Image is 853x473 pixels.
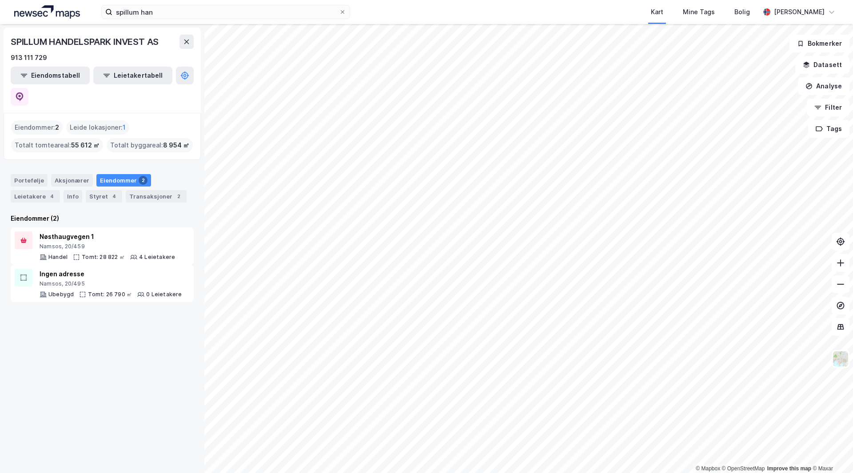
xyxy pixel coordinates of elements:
button: Bokmerker [789,35,849,52]
div: 0 Leietakere [146,291,182,298]
div: SPILLUM HANDELSPARK INVEST AS [11,35,160,49]
iframe: Chat Widget [809,430,853,473]
div: Kart [651,7,663,17]
div: Namsos, 20/495 [40,280,182,287]
button: Analyse [798,77,849,95]
div: Leietakere [11,190,60,203]
a: Improve this map [767,465,811,472]
div: Tomt: 28 822 ㎡ [82,254,125,261]
div: Portefølje [11,174,48,187]
div: Eiendommer : [11,120,63,135]
img: Z [832,350,849,367]
div: Aksjonærer [51,174,93,187]
div: Nøsthaugvegen 1 [40,231,175,242]
a: OpenStreetMap [722,465,765,472]
div: Leide lokasjoner : [66,120,129,135]
div: Transaksjoner [126,190,187,203]
input: Søk på adresse, matrikkel, gårdeiere, leietakere eller personer [112,5,339,19]
div: 2 [174,192,183,201]
div: Eiendommer (2) [11,213,194,224]
div: 913 111 729 [11,52,47,63]
div: Tomt: 26 790 ㎡ [88,291,132,298]
div: 2 [139,176,147,185]
button: Eiendomstabell [11,67,90,84]
div: 4 Leietakere [139,254,175,261]
div: Bolig [734,7,750,17]
button: Leietakertabell [93,67,172,84]
a: Mapbox [696,465,720,472]
img: logo.a4113a55bc3d86da70a041830d287a7e.svg [14,5,80,19]
div: Totalt byggareal : [107,138,193,152]
div: 4 [48,192,56,201]
div: Eiendommer [96,174,151,187]
div: [PERSON_NAME] [774,7,825,17]
button: Filter [807,99,849,116]
button: Datasett [795,56,849,74]
span: 55 612 ㎡ [71,140,100,151]
span: 8 954 ㎡ [163,140,189,151]
div: Ubebygd [48,291,74,298]
div: Kontrollprogram for chat [809,430,853,473]
div: Info [64,190,82,203]
span: 1 [123,122,126,133]
div: Namsos, 20/459 [40,243,175,250]
div: 4 [110,192,119,201]
div: Ingen adresse [40,269,182,279]
div: Totalt tomteareal : [11,138,103,152]
div: Handel [48,254,68,261]
span: 2 [55,122,59,133]
button: Tags [808,120,849,138]
div: Styret [86,190,122,203]
div: Mine Tags [683,7,715,17]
